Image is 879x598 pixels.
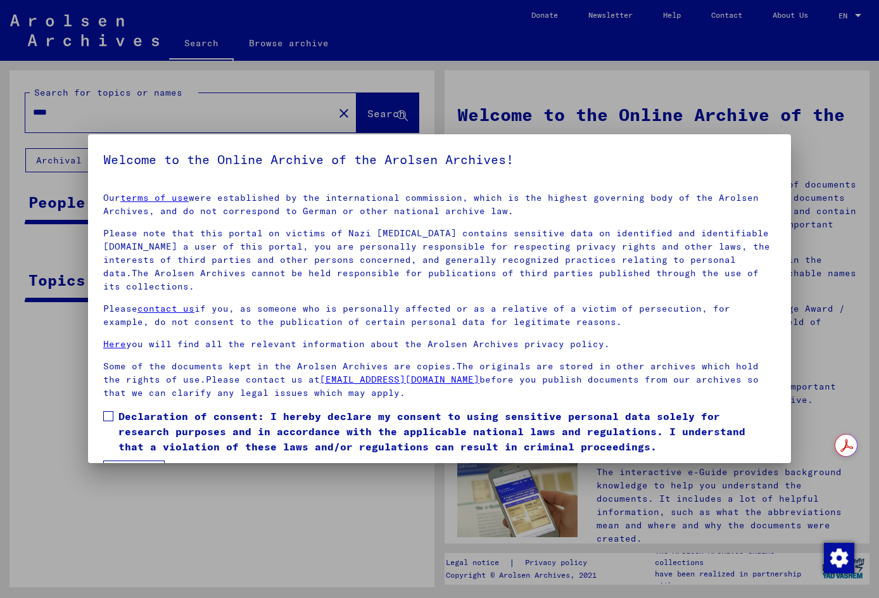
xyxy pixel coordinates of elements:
p: Our were established by the international commission, which is the highest governing body of the ... [103,191,776,218]
a: [EMAIL_ADDRESS][DOMAIN_NAME] [320,374,479,385]
span: Declaration of consent: I hereby declare my consent to using sensitive personal data solely for r... [118,409,776,454]
a: Here [103,338,126,350]
p: you will find all the relevant information about the Arolsen Archives privacy policy. [103,338,776,351]
img: Change consent [824,543,854,573]
a: contact us [137,303,194,314]
h5: Welcome to the Online Archive of the Arolsen Archives! [103,149,776,170]
p: Please if you, as someone who is personally affected or as a relative of a victim of persecution,... [103,302,776,329]
button: I agree [103,461,165,485]
p: Some of the documents kept in the Arolsen Archives are copies.The originals are stored in other a... [103,360,776,400]
a: terms of use [120,192,189,203]
p: Please note that this portal on victims of Nazi [MEDICAL_DATA] contains sensitive data on identif... [103,227,776,293]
